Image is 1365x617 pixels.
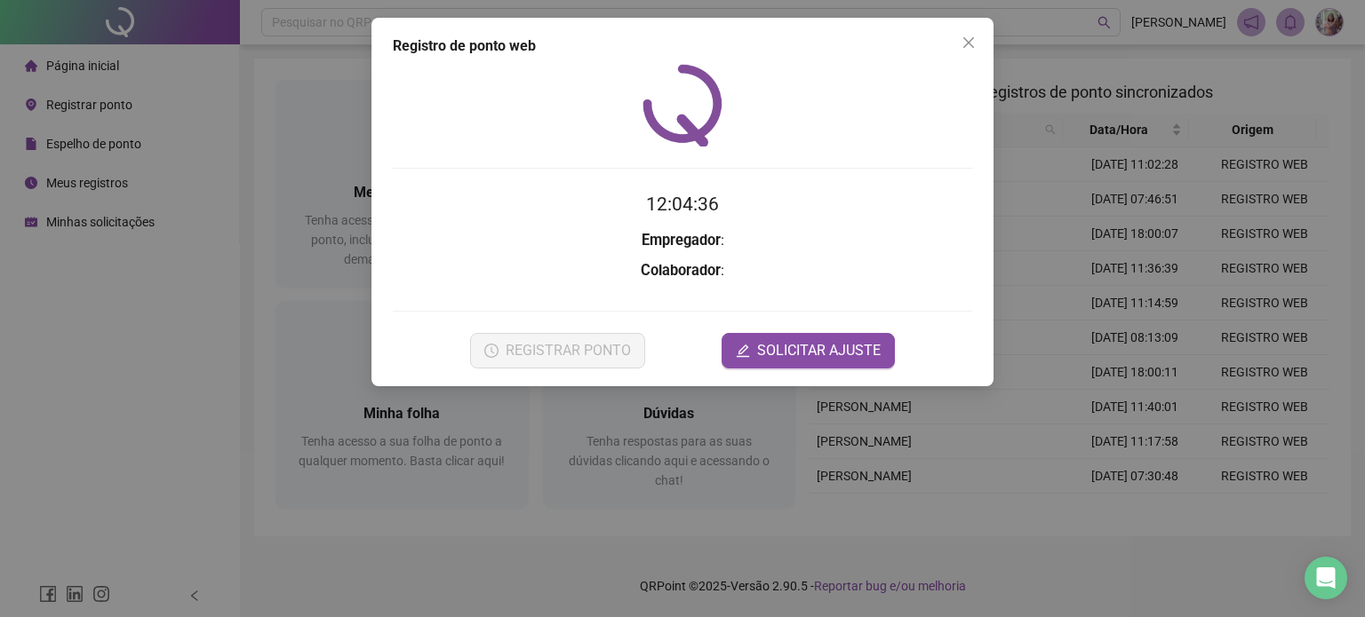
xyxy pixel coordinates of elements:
span: edit [736,344,750,358]
div: Registro de ponto web [393,36,972,57]
strong: Colaborador [641,262,721,279]
button: editSOLICITAR AJUSTE [722,333,895,368]
h3: : [393,259,972,282]
h3: : [393,229,972,252]
span: SOLICITAR AJUSTE [757,340,881,361]
button: Close [954,28,983,57]
img: QRPoint [643,64,722,146]
strong: Empregador [642,232,721,249]
button: REGISTRAR PONTO [470,333,645,368]
div: Open Intercom Messenger [1305,557,1347,599]
span: close [962,36,976,50]
time: 12:04:36 [646,194,719,215]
